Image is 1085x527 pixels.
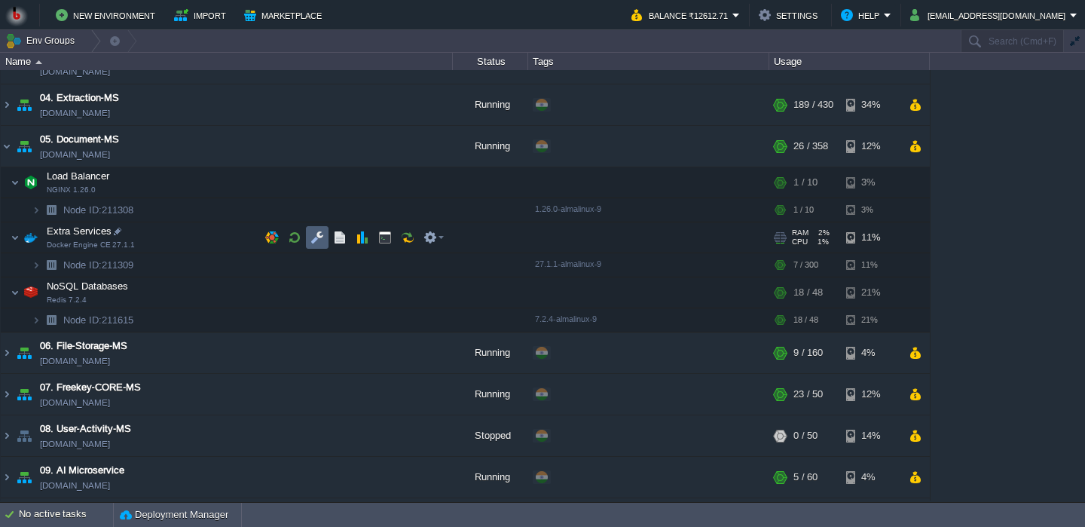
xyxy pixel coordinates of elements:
[45,170,112,182] span: Load Balancer
[910,6,1070,24] button: [EMAIL_ADDRESS][DOMAIN_NAME]
[792,237,808,247] span: CPU
[2,53,452,70] div: Name
[47,296,87,305] span: Redis 7.2.4
[45,225,114,237] a: Extra ServicesDocker Engine CE 27.1.1
[846,457,895,498] div: 4%
[45,280,130,293] span: NoSQL Databases
[120,507,228,522] button: Deployment Manager
[47,241,135,250] span: Docker Engine CE 27.1.1
[814,237,829,247] span: 1%
[62,314,136,326] span: 211615
[5,4,28,26] img: Bitss Techniques
[11,222,20,253] img: AMDAwAAAACH5BAEAAAAALAAAAAABAAEAAAICRAEAOw==
[40,354,110,369] a: [DOMAIN_NAME]
[793,457,818,498] div: 5 / 60
[815,228,830,237] span: 2%
[846,84,895,125] div: 34%
[770,53,929,70] div: Usage
[846,277,895,308] div: 21%
[40,339,127,354] a: 06. File-Storage-MS
[40,421,131,437] a: 08. User-Activity-MS
[846,198,895,222] div: 3%
[1,126,13,167] img: AMDAwAAAACH5BAEAAAAALAAAAAABAAEAAAICRAEAOw==
[846,253,895,277] div: 11%
[846,308,895,332] div: 21%
[40,380,141,395] span: 07. Freekey-CORE-MS
[40,147,110,162] a: [DOMAIN_NAME]
[1,457,13,498] img: AMDAwAAAACH5BAEAAAAALAAAAAABAAEAAAICRAEAOw==
[40,106,110,121] a: [DOMAIN_NAME]
[793,253,818,277] div: 7 / 300
[20,277,41,308] img: AMDAwAAAACH5BAEAAAAALAAAAAABAAEAAAICRAEAOw==
[14,374,35,415] img: AMDAwAAAACH5BAEAAAAALAAAAAABAAEAAAICRAEAOw==
[20,167,41,198] img: AMDAwAAAACH5BAEAAAAALAAAAAABAAEAAAICRAEAOw==
[1,374,13,415] img: AMDAwAAAACH5BAEAAAAALAAAAAABAAEAAAICRAEAOw==
[792,228,808,237] span: RAM
[846,222,895,253] div: 11%
[793,332,823,373] div: 9 / 160
[62,204,136,216] a: Node ID:211308
[62,204,136,216] span: 211308
[45,170,112,182] a: Load BalancerNGINX 1.26.0
[244,6,326,24] button: Marketplace
[846,374,895,415] div: 12%
[40,437,110,452] a: [DOMAIN_NAME]
[846,415,895,456] div: 14%
[32,308,41,332] img: AMDAwAAAACH5BAEAAAAALAAAAAABAAEAAAICRAEAOw==
[40,463,124,478] a: 09. AI Microservice
[453,415,528,456] div: Stopped
[5,30,80,51] button: Env Groups
[453,457,528,498] div: Running
[45,225,114,237] span: Extra Services
[40,132,119,147] a: 05. Document-MS
[759,6,822,24] button: Settings
[63,259,102,271] span: Node ID:
[454,53,527,70] div: Status
[11,277,20,308] img: AMDAwAAAACH5BAEAAAAALAAAAAABAAEAAAICRAEAOw==
[1,415,13,456] img: AMDAwAAAACH5BAEAAAAALAAAAAABAAEAAAICRAEAOw==
[793,167,818,198] div: 1 / 10
[11,167,20,198] img: AMDAwAAAACH5BAEAAAAALAAAAAABAAEAAAICRAEAOw==
[793,198,814,222] div: 1 / 10
[793,374,823,415] div: 23 / 50
[40,90,119,106] a: 04. Extraction-MS
[1,332,13,373] img: AMDAwAAAACH5BAEAAAAALAAAAAABAAEAAAICRAEAOw==
[793,84,833,125] div: 189 / 430
[14,126,35,167] img: AMDAwAAAACH5BAEAAAAALAAAAAABAAEAAAICRAEAOw==
[40,395,110,410] a: [DOMAIN_NAME]
[45,280,130,292] a: NoSQL DatabasesRedis 7.2.4
[41,253,62,277] img: AMDAwAAAACH5BAEAAAAALAAAAAABAAEAAAICRAEAOw==
[56,6,160,24] button: New Environment
[41,198,62,222] img: AMDAwAAAACH5BAEAAAAALAAAAAABAAEAAAICRAEAOw==
[846,167,895,198] div: 3%
[14,415,35,456] img: AMDAwAAAACH5BAEAAAAALAAAAAABAAEAAAICRAEAOw==
[793,126,828,167] div: 26 / 358
[841,6,884,24] button: Help
[32,198,41,222] img: AMDAwAAAACH5BAEAAAAALAAAAAABAAEAAAICRAEAOw==
[535,204,601,213] span: 1.26.0-almalinux-9
[35,60,42,64] img: AMDAwAAAACH5BAEAAAAALAAAAAABAAEAAAICRAEAOw==
[20,222,41,253] img: AMDAwAAAACH5BAEAAAAALAAAAAABAAEAAAICRAEAOw==
[174,6,231,24] button: Import
[529,53,769,70] div: Tags
[62,314,136,326] a: Node ID:211615
[453,374,528,415] div: Running
[793,308,818,332] div: 18 / 48
[14,84,35,125] img: AMDAwAAAACH5BAEAAAAALAAAAAABAAEAAAICRAEAOw==
[41,308,62,332] img: AMDAwAAAACH5BAEAAAAALAAAAAABAAEAAAICRAEAOw==
[62,259,136,271] span: 211309
[535,314,597,323] span: 7.2.4-almalinux-9
[47,185,96,195] span: NGINX 1.26.0
[453,84,528,125] div: Running
[535,259,601,268] span: 27.1.1-almalinux-9
[846,332,895,373] div: 4%
[40,64,110,79] a: [DOMAIN_NAME]
[793,277,823,308] div: 18 / 48
[453,332,528,373] div: Running
[1,84,13,125] img: AMDAwAAAACH5BAEAAAAALAAAAAABAAEAAAICRAEAOw==
[40,478,110,493] a: [DOMAIN_NAME]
